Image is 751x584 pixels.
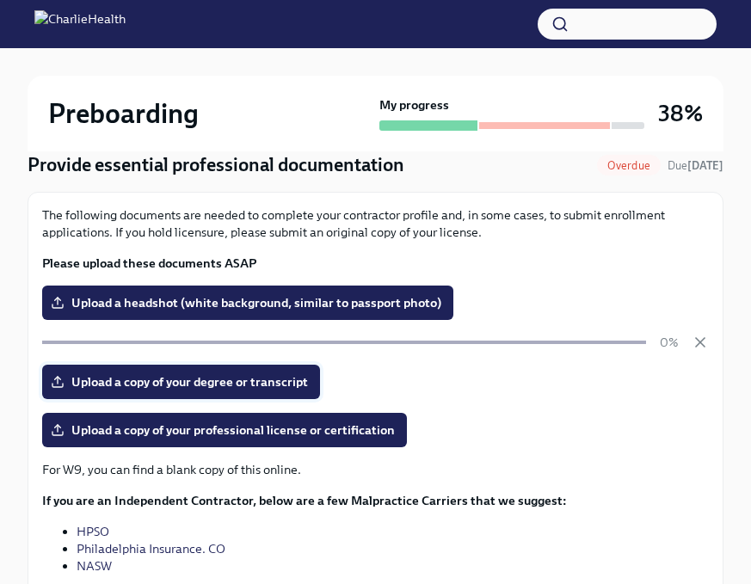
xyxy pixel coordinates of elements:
[42,286,453,320] label: Upload a headshot (white background, similar to passport photo)
[77,541,225,556] a: Philadelphia Insurance. CO
[48,96,199,131] h2: Preboarding
[660,334,678,351] p: 0%
[77,524,109,539] a: HPSO
[42,413,407,447] label: Upload a copy of your professional license or certification
[77,558,112,574] a: NASW
[54,421,395,439] span: Upload a copy of your professional license or certification
[42,206,709,241] p: The following documents are needed to complete your contractor profile and, in some cases, to sub...
[28,152,404,178] h4: Provide essential professional documentation
[42,461,709,478] p: For W9, you can find a blank copy of this online.
[692,334,709,351] button: Cancel
[668,159,723,172] span: Due
[42,255,256,271] strong: Please upload these documents ASAP
[658,98,703,129] h3: 38%
[668,157,723,174] span: August 31st, 2025 06:00
[597,159,661,172] span: Overdue
[379,96,449,114] strong: My progress
[687,159,723,172] strong: [DATE]
[54,294,441,311] span: Upload a headshot (white background, similar to passport photo)
[54,373,308,390] span: Upload a copy of your degree or transcript
[42,493,567,508] strong: If you are an Independent Contractor, below are a few Malpractice Carriers that we suggest:
[42,365,320,399] label: Upload a copy of your degree or transcript
[34,10,126,38] img: CharlieHealth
